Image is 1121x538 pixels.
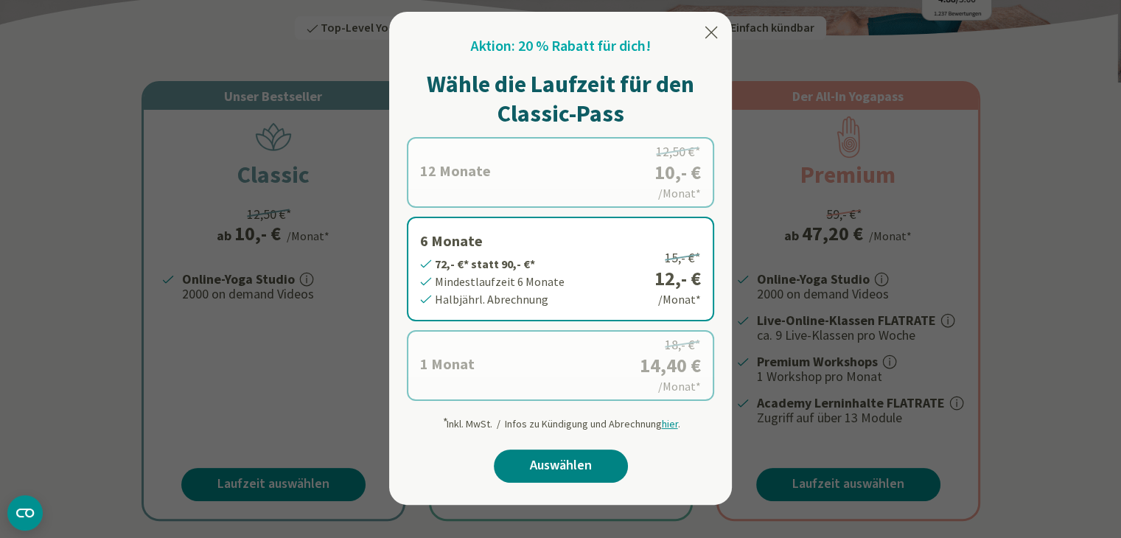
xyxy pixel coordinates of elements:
div: Inkl. MwSt. / Infos zu Kündigung und Abrechnung . [441,410,680,432]
button: CMP-Widget öffnen [7,495,43,531]
span: hier [662,417,678,430]
h1: Wähle die Laufzeit für den Classic-Pass [407,69,714,128]
a: Auswählen [494,450,628,483]
h2: Aktion: 20 % Rabatt für dich! [471,35,651,57]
